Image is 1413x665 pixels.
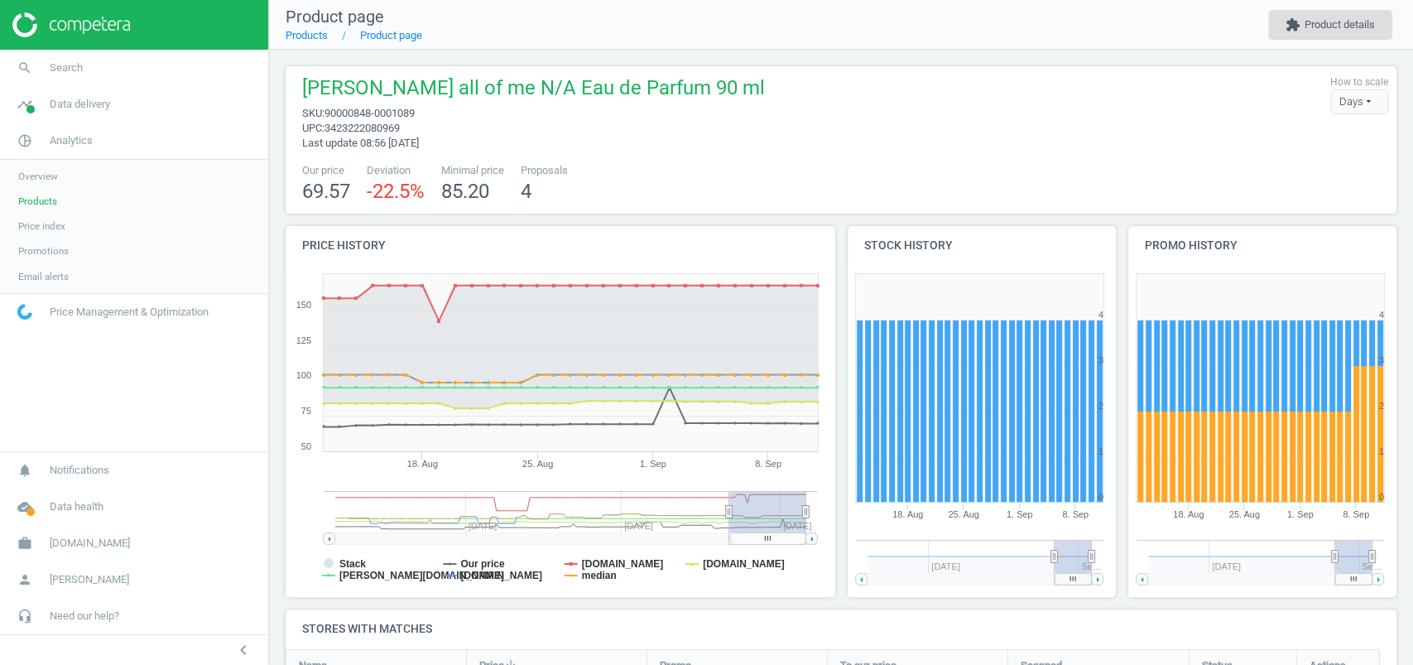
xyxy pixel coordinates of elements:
tspan: 1. Sep [1287,509,1314,519]
span: Promotions [18,244,69,258]
span: Deviation [367,163,425,178]
text: 3 [1098,355,1103,365]
span: Proposals [521,163,568,178]
span: -22.5 % [367,180,425,203]
label: How to scale [1330,75,1388,89]
text: 2 [1379,401,1384,411]
span: upc : [302,122,324,134]
text: 150 [296,300,311,310]
tspan: 8. Sep [1343,509,1369,519]
span: 90000848-0001089 [324,107,415,119]
img: wGWNvw8QSZomAAAAABJRU5ErkJggg== [17,304,32,320]
span: 3423222080969 [324,122,400,134]
tspan: Stack [339,558,366,570]
text: 125 [296,335,311,345]
h4: Stock history [848,226,1116,265]
text: 50 [301,441,311,451]
span: Need our help? [50,609,119,624]
img: ajHJNr6hYgQAAAAASUVORK5CYII= [12,12,130,37]
tspan: [DATE] [783,521,812,531]
text: 3 [1379,355,1384,365]
span: Minimal price [441,163,504,178]
i: person [9,564,41,595]
span: Analytics [50,133,93,148]
i: search [9,52,41,84]
tspan: 25. Aug [1228,509,1259,519]
text: 4 [1098,310,1103,320]
span: 69.57 [302,180,350,203]
span: Our price [302,163,350,178]
tspan: median [582,570,617,581]
span: Notifications [50,463,109,478]
a: Product page [360,29,422,41]
h4: Stores with matches [286,610,1396,648]
i: work [9,528,41,559]
text: 1 [1379,446,1384,456]
span: Price index [18,219,65,233]
tspan: 8. Sep [755,459,781,469]
tspan: 18. Aug [407,459,438,469]
text: 1 [1098,446,1103,456]
tspan: Our price [460,558,505,570]
span: [PERSON_NAME] [50,572,129,587]
tspan: Se… [1081,561,1101,571]
tspan: Se… [1362,561,1382,571]
tspan: 8. Sep [1062,509,1089,519]
tspan: 1. Sep [640,459,666,469]
h4: Promo history [1128,226,1396,265]
span: [DOMAIN_NAME] [50,536,130,551]
text: 100 [296,370,311,380]
span: sku : [302,107,324,119]
i: notifications [9,455,41,486]
span: [PERSON_NAME] all of me N/A Eau de Parfum 90 ml [302,75,765,106]
text: 0 [1379,492,1384,502]
button: extensionProduct details [1268,10,1392,40]
span: Data delivery [50,97,110,112]
text: 0 [1098,492,1103,502]
span: Last update 08:56 [DATE] [302,137,419,149]
span: 85.20 [441,180,489,203]
tspan: [DOMAIN_NAME] [582,558,664,570]
span: Product page [286,7,384,27]
text: 75 [301,406,311,416]
tspan: [DOMAIN_NAME] [460,570,542,581]
tspan: 1. Sep [1006,509,1032,519]
span: Email alerts [18,270,69,283]
i: timeline [9,89,41,120]
i: chevron_left [233,640,253,660]
h4: Price history [286,226,835,265]
text: 2 [1098,401,1103,411]
div: Days [1330,89,1388,114]
span: Price Management & Optimization [50,305,209,320]
span: Search [50,60,83,75]
tspan: [PERSON_NAME][DOMAIN_NAME] [339,570,504,581]
button: chevron_left [223,639,264,661]
i: headset_mic [9,600,41,632]
span: 4 [521,180,531,203]
tspan: 25. Aug [522,459,553,469]
text: 4 [1379,310,1384,320]
tspan: 18. Aug [1173,509,1204,519]
i: extension [1286,17,1300,32]
span: Data health [50,499,103,514]
i: cloud_done [9,491,41,523]
span: Products [18,195,57,208]
span: Overview [18,170,58,183]
i: pie_chart_outlined [9,125,41,157]
tspan: 18. Aug [892,509,923,519]
a: Products [286,29,328,41]
tspan: [DOMAIN_NAME] [703,558,785,570]
tspan: 25. Aug [948,509,978,519]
